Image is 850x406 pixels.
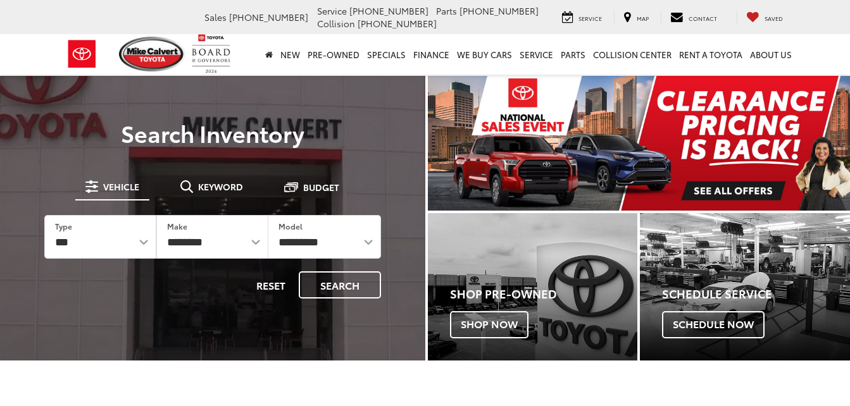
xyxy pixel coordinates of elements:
[662,311,765,338] span: Schedule Now
[167,221,187,231] label: Make
[640,213,850,360] div: Toyota
[299,271,381,298] button: Search
[450,311,528,338] span: Shop Now
[304,34,363,75] a: Pre-Owned
[409,34,453,75] a: Finance
[640,213,850,360] a: Schedule Service Schedule Now
[516,34,557,75] a: Service
[428,213,638,360] a: Shop Pre-Owned Shop Now
[55,221,72,231] label: Type
[261,34,277,75] a: Home
[661,11,727,25] a: Contact
[553,11,611,25] a: Service
[27,120,399,145] h3: Search Inventory
[637,14,649,22] span: Map
[428,213,638,360] div: Toyota
[317,17,355,30] span: Collision
[557,34,589,75] a: Parts
[436,4,457,17] span: Parts
[198,182,243,191] span: Keyword
[358,17,437,30] span: [PHONE_NUMBER]
[277,34,304,75] a: New
[229,11,308,23] span: [PHONE_NUMBER]
[58,34,106,75] img: Toyota
[662,288,850,300] h4: Schedule Service
[746,34,796,75] a: About Us
[119,37,186,71] img: Mike Calvert Toyota
[453,34,516,75] a: WE BUY CARS
[614,11,658,25] a: Map
[317,4,347,17] span: Service
[103,182,139,191] span: Vehicle
[303,183,339,192] span: Budget
[349,4,428,17] span: [PHONE_NUMBER]
[450,288,638,300] h4: Shop Pre-Owned
[765,14,783,22] span: Saved
[578,14,602,22] span: Service
[689,14,717,22] span: Contact
[363,34,409,75] a: Specials
[589,34,675,75] a: Collision Center
[675,34,746,75] a: Rent a Toyota
[204,11,227,23] span: Sales
[246,271,296,298] button: Reset
[459,4,539,17] span: [PHONE_NUMBER]
[278,221,303,231] label: Model
[737,11,792,25] a: My Saved Vehicles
